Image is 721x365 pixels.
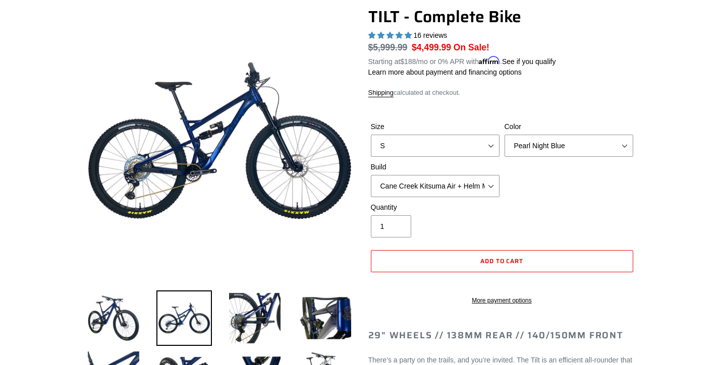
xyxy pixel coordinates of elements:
span: 5.00 stars [368,31,414,39]
span: On Sale! [454,41,489,54]
a: Learn more about payment and financing options [368,68,522,76]
span: $188 [400,57,416,66]
img: Load image into Gallery viewer, TILT - Complete Bike [156,290,212,346]
h1: TILT - Complete Bike [368,7,636,26]
a: See if you qualify - Learn more about Affirm Financing (opens in modal) [502,57,556,66]
img: Load image into Gallery viewer, TILT - Complete Bike [86,290,141,346]
span: Affirm [479,56,500,65]
div: calculated at checkout. [368,88,636,98]
label: Size [371,121,500,132]
button: Add to cart [371,250,633,272]
span: $4,499.99 [412,42,451,52]
s: $5,999.99 [368,42,408,52]
p: Starting at /mo or 0% APR with . [368,54,556,67]
span: 16 reviews [413,31,447,39]
img: Load image into Gallery viewer, TILT - Complete Bike [227,290,283,346]
a: Shipping [368,89,394,97]
span: Add to cart [480,256,524,266]
a: More payment options [371,296,633,305]
label: Quantity [371,202,500,213]
label: Build [371,162,500,172]
label: Color [505,121,633,132]
h2: 29" Wheels // 138mm Rear // 140/150mm Front [368,330,636,341]
img: Load image into Gallery viewer, TILT - Complete Bike [298,290,353,346]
